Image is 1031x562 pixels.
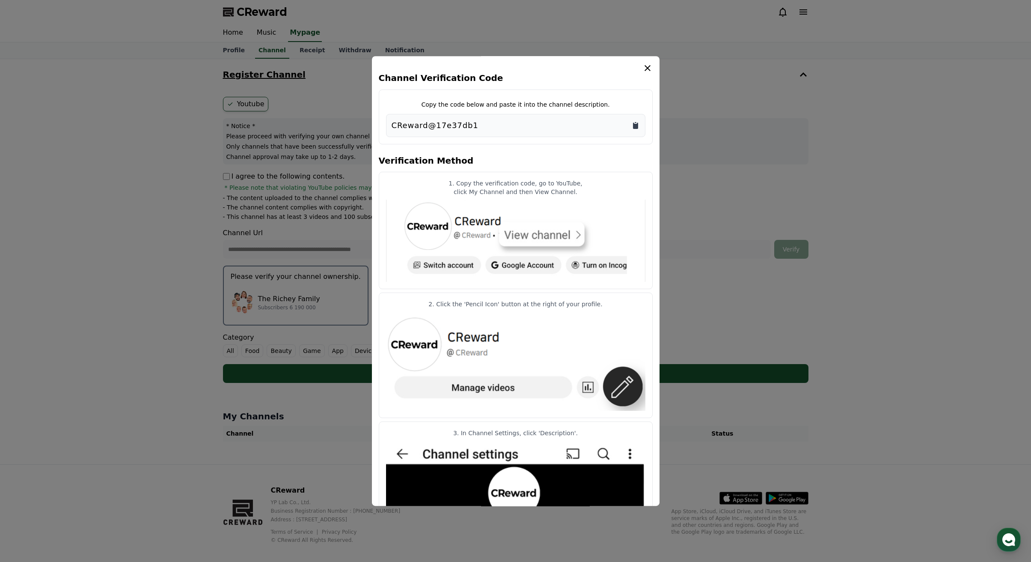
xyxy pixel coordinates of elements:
[110,272,164,293] a: Settings
[386,300,645,308] p: 2. Click the 'Pencil Icon' button at the right of your profile.
[22,284,37,291] span: Home
[372,56,660,506] div: modal
[379,73,653,83] h4: Channel Verification Code
[386,200,645,282] img: channel-registration-guide
[56,272,110,293] a: Messages
[631,121,640,130] button: Copy to clipboard
[386,179,645,188] p: 1. Copy the verification code, go to YouTube,
[392,120,640,132] div: Copy to clipboard
[386,188,645,196] p: click My Channel and then View Channel.
[71,285,96,292] span: Messages
[421,100,609,109] p: Copy the code below and paste it into the channel description.
[386,312,645,411] img: channel-registration-guide
[392,120,478,132] p: CReward@17e37db1
[386,429,645,437] p: 3. In Channel Settings, click 'Description'.
[379,148,653,172] h4: Verification Method
[3,272,56,293] a: Home
[127,284,148,291] span: Settings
